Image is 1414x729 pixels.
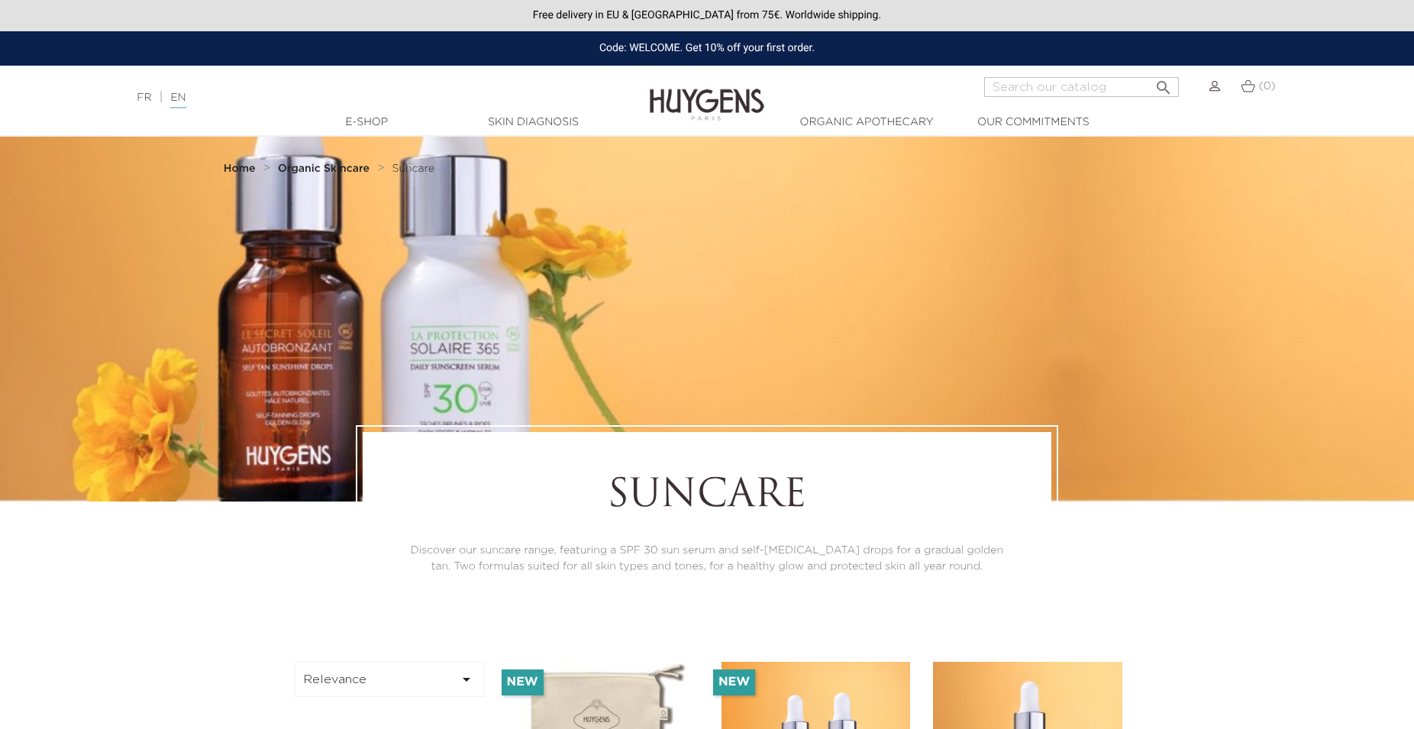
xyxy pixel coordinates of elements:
[392,163,434,175] a: Suncare
[1154,74,1173,92] i: 
[170,92,186,108] a: EN
[295,662,484,697] button: Relevance
[224,163,256,174] strong: Home
[790,115,943,131] a: Organic Apothecary
[1150,73,1177,93] button: 
[1259,81,1276,92] span: (0)
[405,543,1009,575] p: Discover our suncare range, featuring a SPF 30 sun serum and self-[MEDICAL_DATA] drops for a grad...
[457,115,609,131] a: Skin Diagnosis
[984,77,1179,97] input: Search
[502,669,544,695] li: New
[713,669,755,695] li: New
[278,163,373,175] a: Organic Skincare
[290,115,443,131] a: E-Shop
[137,92,151,103] a: FR
[457,670,476,689] i: 
[650,64,764,123] img: Huygens
[224,163,259,175] a: Home
[405,474,1009,520] h1: Suncare
[392,163,434,174] span: Suncare
[957,115,1109,131] a: Our commitments
[278,163,370,174] strong: Organic Skincare
[129,89,577,107] div: |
